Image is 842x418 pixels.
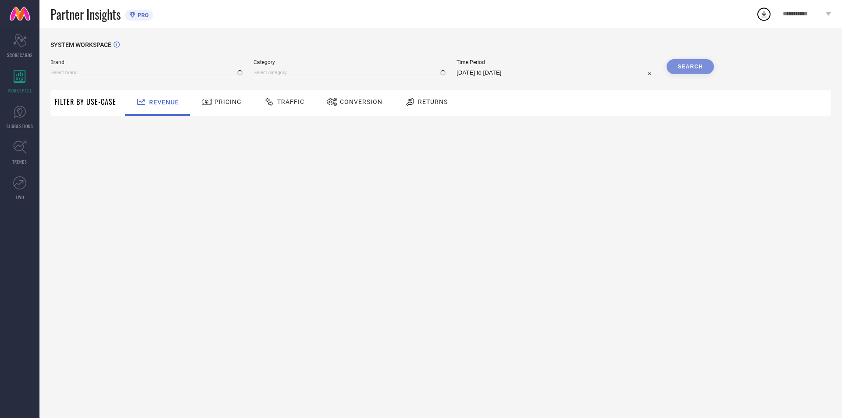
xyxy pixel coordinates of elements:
input: Select time period [457,68,656,78]
span: WORKSPACE [8,87,32,94]
span: Pricing [214,98,242,105]
span: FWD [16,194,24,200]
span: Revenue [149,99,179,106]
span: Returns [418,98,448,105]
span: Partner Insights [50,5,121,23]
span: Time Period [457,59,656,65]
span: SCORECARDS [7,52,33,58]
input: Select category [253,68,446,77]
span: Brand [50,59,243,65]
span: Filter By Use-Case [55,96,116,107]
span: SUGGESTIONS [7,123,33,129]
span: Conversion [340,98,382,105]
span: TRENDS [12,158,27,165]
span: Traffic [277,98,304,105]
div: Open download list [756,6,772,22]
span: SYSTEM WORKSPACE [50,41,111,48]
input: Select brand [50,68,243,77]
span: PRO [136,12,149,18]
span: Category [253,59,446,65]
